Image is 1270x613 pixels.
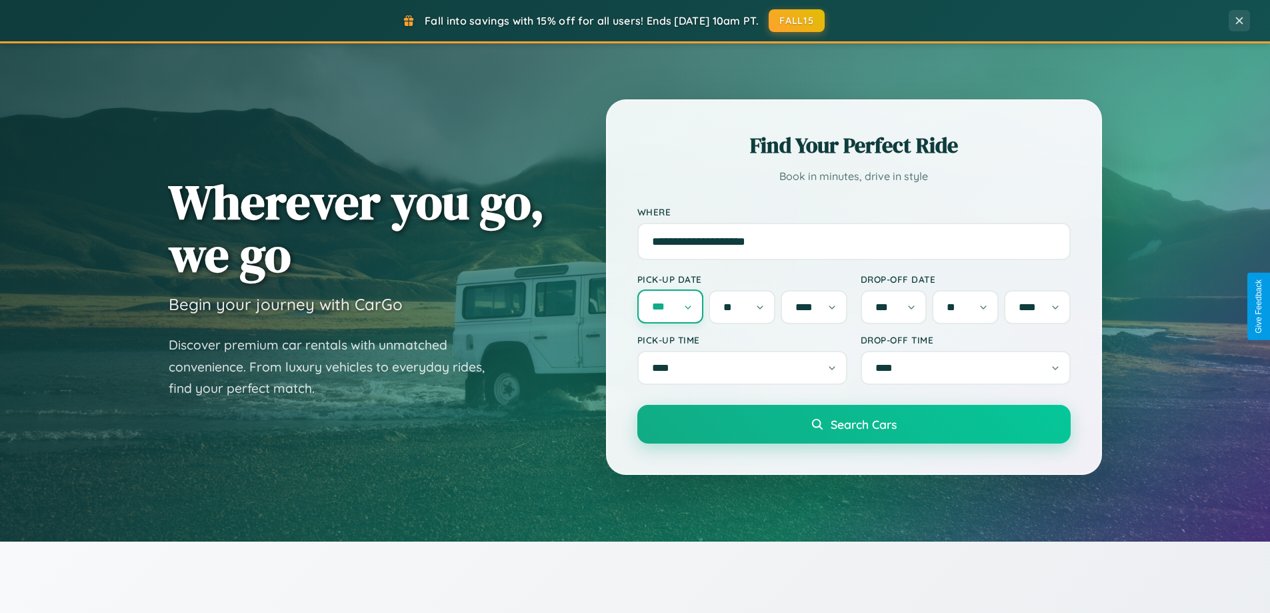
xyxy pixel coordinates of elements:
[425,14,759,27] span: Fall into savings with 15% off for all users! Ends [DATE] 10am PT.
[1254,279,1263,334] div: Give Feedback
[769,9,825,32] button: FALL15
[637,334,847,346] label: Pick-up Time
[637,405,1071,444] button: Search Cars
[861,334,1071,346] label: Drop-off Time
[169,334,502,400] p: Discover premium car rentals with unmatched convenience. From luxury vehicles to everyday rides, ...
[637,131,1071,160] h2: Find Your Perfect Ride
[831,417,897,432] span: Search Cars
[861,273,1071,285] label: Drop-off Date
[637,206,1071,217] label: Where
[169,175,545,281] h1: Wherever you go, we go
[637,167,1071,186] p: Book in minutes, drive in style
[169,294,403,314] h3: Begin your journey with CarGo
[637,273,847,285] label: Pick-up Date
